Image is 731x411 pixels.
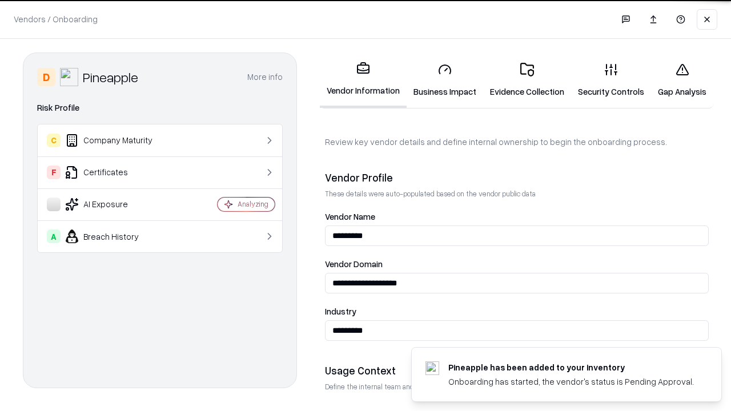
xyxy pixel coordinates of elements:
[448,376,694,388] div: Onboarding has started, the vendor's status is Pending Approval.
[238,199,268,209] div: Analyzing
[407,54,483,107] a: Business Impact
[14,13,98,25] p: Vendors / Onboarding
[320,53,407,108] a: Vendor Information
[47,134,61,147] div: C
[571,54,651,107] a: Security Controls
[47,134,183,147] div: Company Maturity
[47,229,183,243] div: Breach History
[325,136,709,148] p: Review key vendor details and define internal ownership to begin the onboarding process.
[37,68,55,86] div: D
[47,166,183,179] div: Certificates
[325,260,709,268] label: Vendor Domain
[325,171,709,184] div: Vendor Profile
[651,54,713,107] a: Gap Analysis
[60,68,78,86] img: Pineapple
[325,189,709,199] p: These details were auto-populated based on the vendor public data
[325,212,709,221] label: Vendor Name
[47,229,61,243] div: A
[47,198,183,211] div: AI Exposure
[448,361,694,373] div: Pineapple has been added to your inventory
[425,361,439,375] img: pineappleenergy.com
[325,364,709,377] div: Usage Context
[47,166,61,179] div: F
[483,54,571,107] a: Evidence Collection
[247,67,283,87] button: More info
[325,382,709,392] p: Define the internal team and reason for using this vendor. This helps assess business relevance a...
[37,101,283,115] div: Risk Profile
[325,307,709,316] label: Industry
[83,68,138,86] div: Pineapple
